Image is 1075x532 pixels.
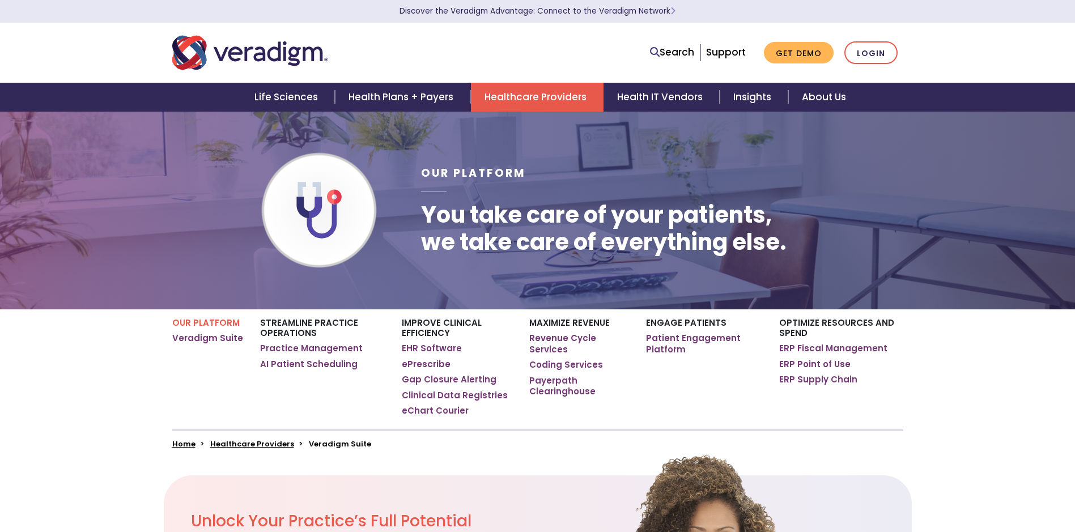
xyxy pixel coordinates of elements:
[779,359,851,370] a: ERP Point of Use
[720,83,788,112] a: Insights
[402,374,496,385] a: Gap Closure Alerting
[529,359,603,371] a: Coding Services
[421,165,526,181] span: Our Platform
[191,512,600,531] h2: Unlock Your Practice’s Full Potential
[779,374,857,385] a: ERP Supply Chain
[844,41,898,65] a: Login
[402,359,451,370] a: ePrescribe
[529,375,628,397] a: Payerpath Clearinghouse
[260,359,358,370] a: AI Patient Scheduling
[670,6,675,16] span: Learn More
[788,83,860,112] a: About Us
[402,390,508,401] a: Clinical Data Registries
[529,333,628,355] a: Revenue Cycle Services
[400,6,675,16] a: Discover the Veradigm Advantage: Connect to the Veradigm NetworkLearn More
[260,343,363,354] a: Practice Management
[241,83,335,112] a: Life Sciences
[779,343,887,354] a: ERP Fiscal Management
[471,83,604,112] a: Healthcare Providers
[402,343,462,354] a: EHR Software
[172,34,328,71] img: Veradigm logo
[646,333,762,355] a: Patient Engagement Platform
[706,45,746,59] a: Support
[764,42,834,64] a: Get Demo
[604,83,720,112] a: Health IT Vendors
[335,83,470,112] a: Health Plans + Payers
[172,439,196,449] a: Home
[650,45,694,60] a: Search
[210,439,294,449] a: Healthcare Providers
[421,201,787,256] h1: You take care of your patients, we take care of everything else.
[172,333,243,344] a: Veradigm Suite
[402,405,469,416] a: eChart Courier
